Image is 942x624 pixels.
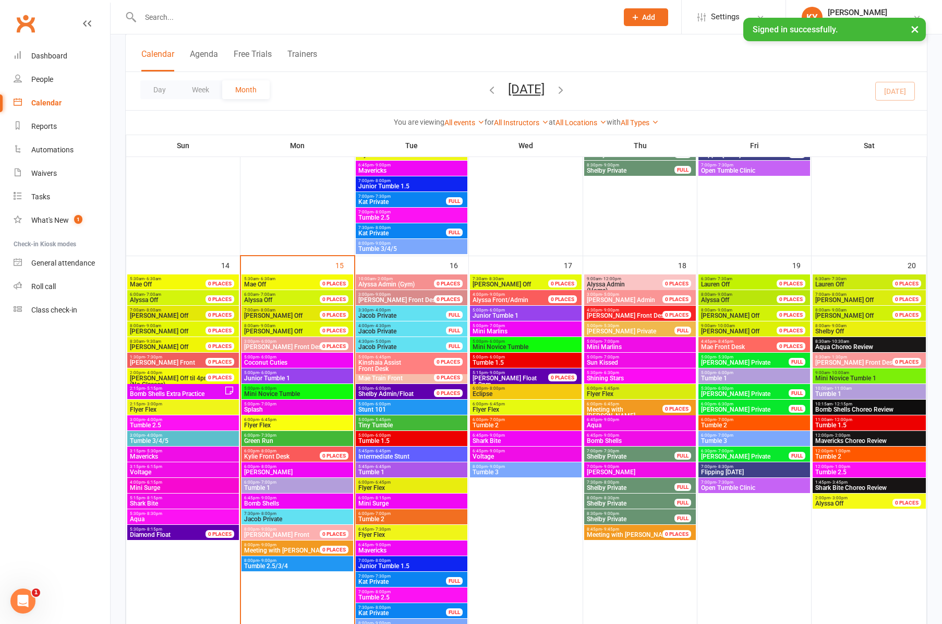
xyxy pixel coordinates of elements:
[31,216,69,224] div: What's New
[126,135,240,157] th: Sun
[815,344,924,350] span: Aqua Choreo Review
[14,44,110,68] a: Dashboard
[488,292,505,297] span: - 9:00pm
[259,355,276,359] span: - 6:00pm
[259,292,275,297] span: - 7:00am
[31,75,53,83] div: People
[701,343,745,351] span: Mae Front Desk
[434,358,463,366] div: 0 PLACES
[662,311,691,319] div: 0 PLACES
[221,256,240,273] div: 14
[244,292,332,297] span: 6:00am
[602,386,619,391] span: - 6:45pm
[674,327,691,334] div: FULL
[144,323,161,328] span: - 9:00am
[587,296,655,304] span: [PERSON_NAME] Admin
[564,256,583,273] div: 17
[31,122,57,130] div: Reports
[701,375,808,381] span: Tumble 1
[815,323,924,328] span: 8:00am
[244,328,303,335] span: [PERSON_NAME] Off
[244,312,303,319] span: [PERSON_NAME] Off
[908,256,926,273] div: 20
[472,277,561,281] span: 7:30am
[31,146,74,154] div: Automations
[14,91,110,115] a: Calendar
[358,355,446,359] span: 5:00pm
[320,311,348,319] div: 0 PLACES
[472,370,561,375] span: 5:15pm
[358,277,446,281] span: 10:00am
[373,308,391,313] span: - 4:00pm
[789,389,805,397] div: FULL
[240,135,355,157] th: Mon
[14,275,110,298] a: Roll call
[144,308,161,313] span: - 8:00am
[129,292,218,297] span: 6:00am
[701,292,789,297] span: 8:00am
[586,359,694,366] span: Sun Kissed
[141,49,174,71] button: Calendar
[373,323,391,328] span: - 4:30pm
[601,277,621,281] span: - 12:00pm
[472,375,561,388] span: 5-9pm
[586,167,675,174] span: Shelby Private
[129,391,224,397] span: Bomb Shells Extra Practice
[373,210,391,214] span: - 8:00pm
[31,52,67,60] div: Dashboard
[320,295,348,303] div: 0 PLACES
[830,277,847,281] span: - 7:30am
[583,135,697,157] th: Thu
[130,343,188,351] span: [PERSON_NAME] Off
[446,229,463,236] div: FULL
[335,256,354,273] div: 15
[31,259,95,267] div: General attendance
[587,281,625,288] span: Alyssa Admin
[701,281,730,288] span: Lauren Off
[830,292,847,297] span: - 8:00am
[777,311,805,319] div: 0 PLACES
[244,386,351,391] span: 5:00pm
[830,339,849,344] span: - 10:30am
[602,323,619,328] span: - 5:30pm
[701,359,789,366] span: [PERSON_NAME] Private
[602,339,619,344] span: - 7:00pm
[586,292,675,297] span: 3:00pm
[31,306,77,314] div: Class check-in
[621,118,659,127] a: All Types
[434,389,463,397] div: 0 PLACES
[586,281,675,294] span: (Home)
[716,292,732,297] span: - 9:00am
[10,589,35,614] iframe: Intercom live chat
[244,359,351,366] span: Coconut Cuties
[586,355,694,359] span: 5:00pm
[586,308,675,313] span: 4:30pm
[373,355,391,359] span: - 6:45pm
[222,80,270,99] button: Month
[472,355,579,359] span: 5:00pm
[815,386,924,391] span: 10:00am
[358,183,465,189] span: Junior Tumble 1.5
[473,375,537,382] span: [PERSON_NAME] Float
[587,312,667,319] span: [PERSON_NAME] Front Desk
[259,370,276,375] span: - 6:00pm
[473,281,531,288] span: [PERSON_NAME] Off
[472,391,579,397] span: Eclipse
[586,328,675,334] span: [PERSON_NAME] Private
[815,277,905,281] span: 6:30am
[190,49,218,71] button: Agenda
[31,99,62,107] div: Calendar
[548,374,577,381] div: 0 PLACES
[244,296,272,304] span: Alyssa Off
[642,13,655,21] span: Add
[446,197,463,205] div: FULL
[815,308,905,313] span: 8:00am
[137,10,610,25] input: Search...
[662,280,691,287] div: 0 PLACES
[259,323,275,328] span: - 9:00am
[244,323,332,328] span: 8:00am
[586,277,675,281] span: 9:00am
[488,355,505,359] span: - 6:00pm
[830,355,847,359] span: - 1:30pm
[373,241,391,246] span: - 9:00pm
